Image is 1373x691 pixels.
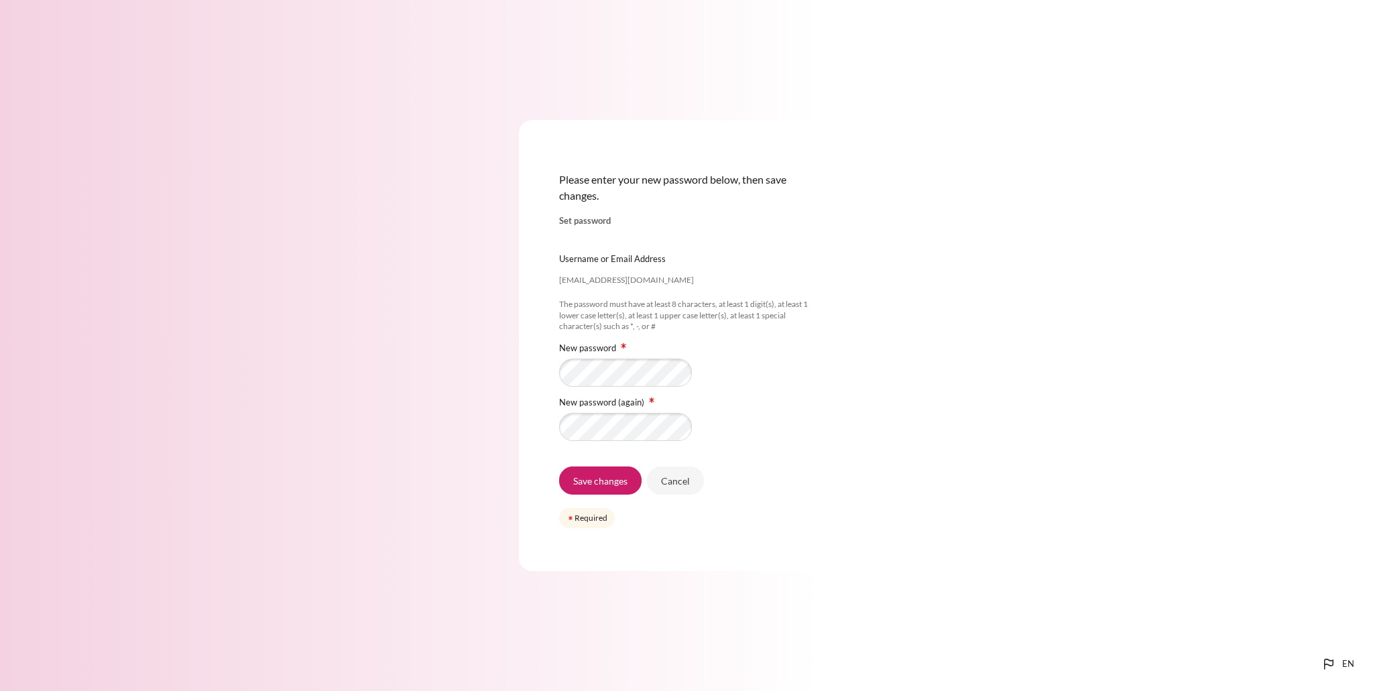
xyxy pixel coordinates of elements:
[559,214,814,228] legend: Set password
[559,508,615,528] div: Required
[559,397,644,407] label: New password (again)
[618,340,629,351] img: Required
[646,395,657,405] img: Required
[618,341,629,349] span: Required
[646,395,657,403] span: Required
[559,342,616,353] label: New password
[647,466,704,495] input: Cancel
[559,466,642,495] input: Save changes
[559,253,666,266] label: Username or Email Address
[1315,651,1360,678] button: Languages
[559,299,814,332] div: The password must have at least 8 characters, at least 1 digit(s), at least 1 lower case letter(s...
[559,161,814,214] div: Please enter your new password below, then save changes.
[559,275,694,286] div: [EMAIL_ADDRESS][DOMAIN_NAME]
[566,514,575,522] img: Required field
[1342,657,1354,671] span: en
